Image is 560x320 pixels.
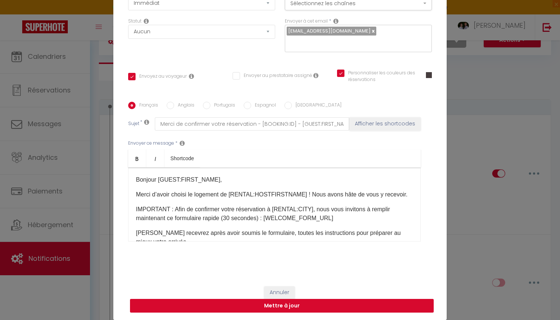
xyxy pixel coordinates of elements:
[136,102,158,110] label: Français
[313,73,319,78] i: Envoyer au prestataire si il est assigné
[349,117,421,131] button: Afficher les shortcodes
[6,3,28,25] button: Ouvrir le widget de chat LiveChat
[128,149,146,167] a: Bold
[136,175,413,184] p: Bonjour [GUEST:FIRST_NAME],
[130,299,434,313] button: Mettre à jour
[180,140,185,146] i: Message
[128,140,174,147] label: Envoyer ce message
[210,102,235,110] label: Portugais
[136,205,413,223] p: IMPORTANT : Afin de confirmer votre réservation à [RENTAL:CITY],​ nous vous invitons à remplir ma...
[144,18,149,24] i: Booking status
[136,229,413,246] p: [PERSON_NAME] recevrez après avoir soumis le formulaire, toutes les instructions pour préparer au...
[251,102,276,110] label: Espagnol
[136,190,413,199] p: Merci d’avoir choisi le logement de [RENTAL:HOSTFIRSTNAME] ! Nous avons hâte de vous y recevoir.​
[128,18,141,25] label: Statut
[288,27,371,34] span: [EMAIL_ADDRESS][DOMAIN_NAME]
[174,102,194,110] label: Anglais
[285,18,328,25] label: Envoyer à cet email
[146,149,164,167] a: Italic
[128,120,139,128] label: Sujet
[144,119,149,125] i: Subject
[189,73,194,79] i: Envoyer au voyageur
[333,18,339,24] i: Recipient
[264,286,295,299] button: Annuler
[292,102,341,110] label: [GEOGRAPHIC_DATA]
[164,149,200,167] a: Shortcode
